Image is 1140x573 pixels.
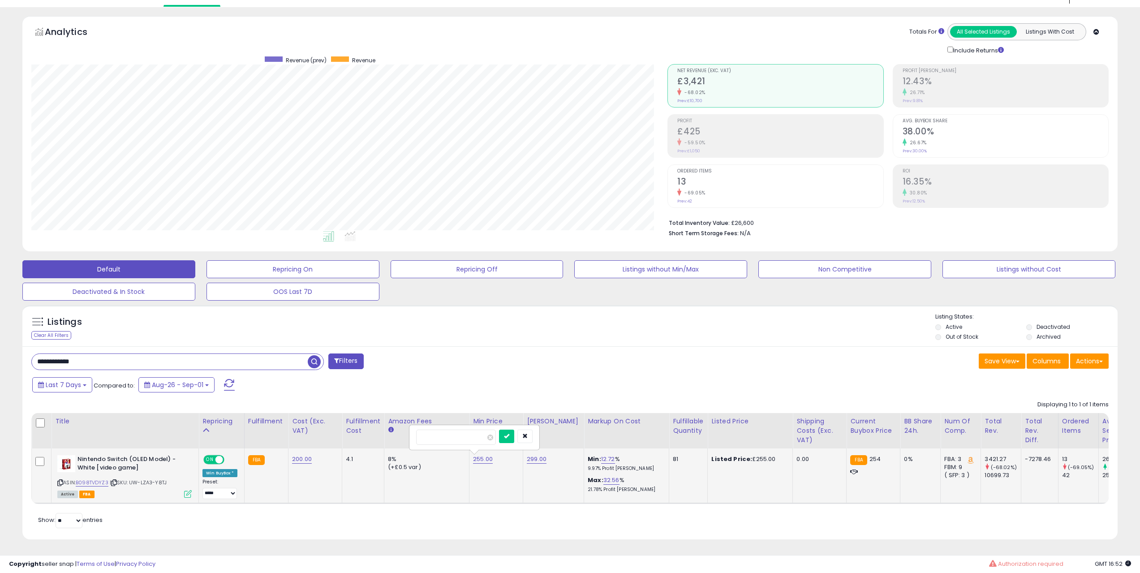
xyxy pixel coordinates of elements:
span: Revenue [352,56,375,64]
div: Min Price [473,417,519,426]
div: Ordered Items [1062,417,1095,435]
small: Prev: 30.00% [903,148,927,154]
small: Amazon Fees. [388,426,393,434]
span: Revenue (prev) [286,56,327,64]
a: 12.72 [601,455,615,464]
small: Prev: 9.81% [903,98,923,103]
h2: 16.35% [903,177,1108,189]
div: Repricing [202,417,241,426]
a: 200.00 [292,455,312,464]
div: 81 [673,455,701,463]
div: Clear All Filters [31,331,71,340]
small: -69.05% [681,190,706,196]
div: Displaying 1 to 1 of 1 items [1037,401,1109,409]
small: Prev: £10,700 [677,98,702,103]
div: £255.00 [711,455,786,463]
div: Avg Selling Price [1102,417,1135,445]
th: The percentage added to the cost of goods (COGS) that forms the calculator for Min & Max prices. [584,413,669,448]
a: 255.00 [473,455,493,464]
label: Deactivated [1037,323,1070,331]
div: seller snap | | [9,560,155,569]
small: Prev: 12.50% [903,198,925,204]
h2: 38.00% [903,126,1108,138]
span: Aug-26 - Sep-01 [152,380,203,389]
b: Short Term Storage Fees: [669,229,739,237]
button: Filters [328,353,363,369]
div: 0% [904,455,934,463]
div: Cost (Exc. VAT) [292,417,338,435]
span: FBA [79,491,95,498]
h2: 13 [677,177,883,189]
button: Listings without Min/Max [574,260,747,278]
button: Actions [1070,353,1109,369]
label: Active [946,323,962,331]
h2: £425 [677,126,883,138]
span: ROI [903,169,1108,174]
a: Privacy Policy [116,560,155,568]
div: Title [55,417,195,426]
button: Columns [1027,353,1069,369]
div: Win BuyBox * [202,469,237,477]
div: Include Returns [941,45,1015,55]
div: [PERSON_NAME] [527,417,580,426]
div: Amazon Fees [388,417,465,426]
button: Aug-26 - Sep-01 [138,377,215,392]
div: FBM: 9 [944,463,974,471]
small: -59.50% [681,139,706,146]
b: Listed Price: [711,455,752,463]
h5: Analytics [45,26,105,40]
div: Num of Comp. [944,417,977,435]
span: Compared to: [94,381,135,390]
div: 254.76 [1102,471,1139,479]
div: (+£0.5 var) [388,463,462,471]
div: Current Buybox Price [850,417,896,435]
div: % [588,455,662,472]
button: Listings without Cost [942,260,1115,278]
button: Repricing Off [391,260,564,278]
a: B098TVDYZ3 [76,479,108,487]
p: Listing States: [935,313,1118,321]
a: Terms of Use [77,560,115,568]
div: Fulfillment [248,417,284,426]
div: Markup on Cost [588,417,665,426]
div: 0.00 [796,455,839,463]
b: Total Inventory Value: [669,219,730,227]
strong: Copyright [9,560,42,568]
small: 30.80% [907,190,927,196]
p: 9.97% Profit [PERSON_NAME] [588,465,662,472]
small: (3.3%) [1108,464,1124,471]
div: Totals For [909,28,944,36]
div: 4.1 [346,455,377,463]
button: OOS Last 7D [206,283,379,301]
small: 26.71% [907,89,925,96]
div: % [588,476,662,493]
span: Columns [1032,357,1061,366]
h2: 12.43% [903,76,1108,88]
span: Last 7 Days [46,380,81,389]
span: ON [204,456,215,464]
li: £26,600 [669,217,1102,228]
div: Fulfillment Cost [346,417,380,435]
a: 32.56 [603,476,619,485]
h2: £3,421 [677,76,883,88]
button: Repricing On [206,260,379,278]
button: Last 7 Days [32,377,92,392]
span: Net Revenue (Exc. VAT) [677,69,883,73]
div: 13 [1062,455,1098,463]
small: 26.67% [907,139,927,146]
span: Show: entries [38,516,103,524]
span: 2025-09-10 16:52 GMT [1095,560,1131,568]
b: Nintendo Switch (OLED Model) - White [video game] [77,455,186,474]
small: FBA [850,455,867,465]
div: ASIN: [57,455,192,497]
b: Max: [588,476,603,484]
div: ( SFP: 3 ) [944,471,974,479]
small: (-69.05%) [1068,464,1094,471]
small: FBA [248,455,265,465]
span: All listings currently available for purchase on Amazon [57,491,78,498]
p: 21.78% Profit [PERSON_NAME] [588,487,662,493]
span: Profit [677,119,883,124]
span: 254 [869,455,881,463]
div: 3421.27 [985,455,1021,463]
div: Total Rev. [985,417,1017,435]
